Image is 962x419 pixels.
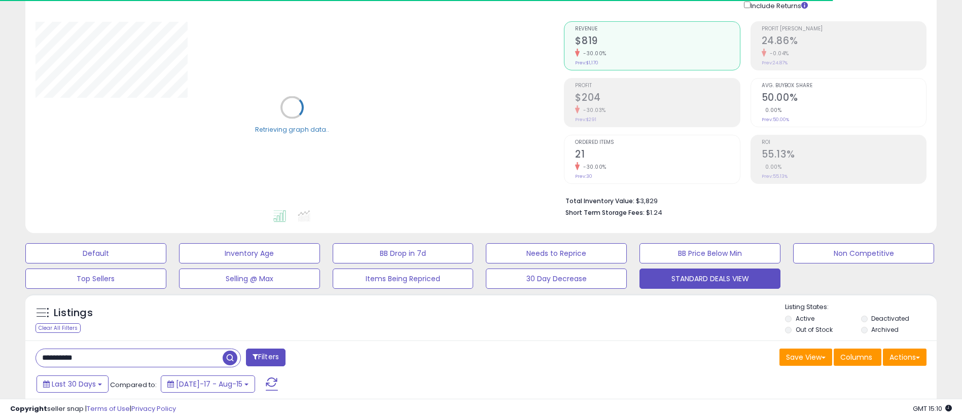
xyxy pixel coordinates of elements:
small: Prev: $1,170 [575,60,598,66]
small: Prev: $291 [575,117,596,123]
label: Active [796,314,814,323]
button: Default [25,243,166,263]
div: Retrieving graph data.. [255,125,329,134]
button: Top Sellers [25,269,166,289]
div: Clear All Filters [35,323,81,333]
small: -0.04% [766,50,789,57]
button: 30 Day Decrease [486,269,627,289]
button: Actions [883,349,927,366]
a: Privacy Policy [131,404,176,413]
span: Last 30 Days [52,379,96,389]
button: [DATE]-17 - Aug-15 [161,375,255,393]
span: [DATE]-17 - Aug-15 [176,379,242,389]
span: Ordered Items [575,140,739,145]
li: $3,829 [565,194,919,206]
button: BB Drop in 7d [333,243,474,263]
label: Out of Stock [796,325,833,334]
button: BB Price Below Min [639,243,780,263]
span: Columns [840,352,872,362]
small: -30.00% [580,163,607,171]
label: Archived [871,325,899,334]
small: Prev: 55.13% [762,173,788,179]
button: Last 30 Days [37,375,109,393]
small: Prev: 30 [575,173,592,179]
small: -30.03% [580,106,606,114]
small: 0.00% [762,106,782,114]
h2: $819 [575,35,739,49]
h2: 21 [575,148,739,162]
b: Total Inventory Value: [565,197,634,205]
small: Prev: 24.87% [762,60,788,66]
div: seller snap | | [10,404,176,414]
button: Inventory Age [179,243,320,263]
h2: 24.86% [762,35,926,49]
span: Compared to: [110,380,157,390]
button: Columns [834,349,881,366]
p: Listing States: [785,302,937,312]
span: Profit [575,83,739,89]
small: 0.00% [762,163,782,171]
button: Non Competitive [793,243,934,263]
b: Short Term Storage Fees: [565,208,645,217]
button: Needs to Reprice [486,243,627,263]
small: -30.00% [580,50,607,57]
h2: 55.13% [762,148,926,162]
label: Deactivated [871,314,909,323]
h2: 50.00% [762,92,926,105]
span: Avg. Buybox Share [762,83,926,89]
span: Revenue [575,26,739,32]
button: Selling @ Max [179,269,320,289]
span: $1.24 [646,208,662,217]
small: Prev: 50.00% [762,117,789,123]
span: Profit [PERSON_NAME] [762,26,926,32]
a: Terms of Use [87,404,130,413]
button: STANDARD DEALS VIEW [639,269,780,289]
strong: Copyright [10,404,47,413]
span: 2025-09-15 15:10 GMT [913,404,952,413]
button: Filters [246,349,286,366]
h5: Listings [54,306,93,320]
button: Save View [779,349,832,366]
span: ROI [762,140,926,145]
h2: $204 [575,92,739,105]
button: Items Being Repriced [333,269,474,289]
